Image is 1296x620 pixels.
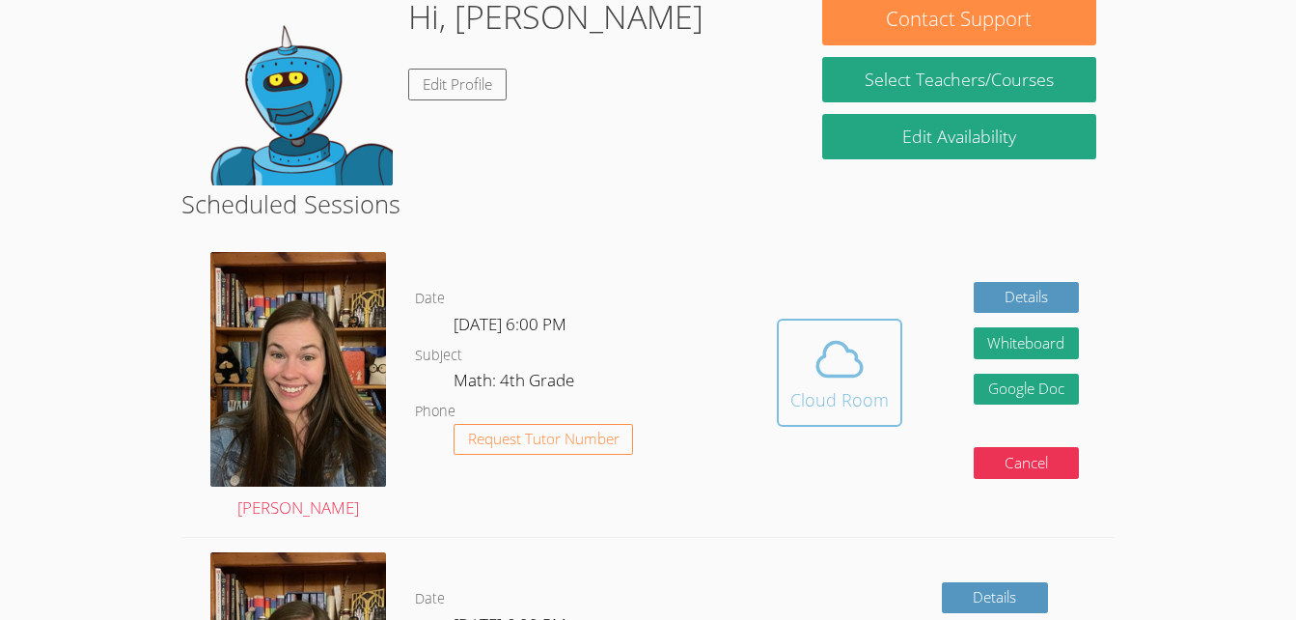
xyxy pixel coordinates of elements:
a: Edit Profile [408,69,507,100]
a: Details [942,582,1048,614]
a: [PERSON_NAME] [210,252,386,522]
img: avatar.png [210,252,386,486]
span: [DATE] 6:00 PM [454,313,566,335]
button: Request Tutor Number [454,424,634,456]
h2: Scheduled Sessions [181,185,1115,222]
a: Edit Availability [822,114,1096,159]
dd: Math: 4th Grade [454,367,578,400]
button: Cancel [974,447,1080,479]
button: Whiteboard [974,327,1080,359]
a: Select Teachers/Courses [822,57,1096,102]
dt: Date [415,587,445,611]
a: Google Doc [974,374,1080,406]
span: Request Tutor Number [468,432,620,446]
a: Details [974,282,1080,314]
dt: Phone [415,400,455,424]
button: Cloud Room [777,319,902,427]
dt: Date [415,287,445,311]
div: Cloud Room [790,386,889,413]
dt: Subject [415,344,462,368]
